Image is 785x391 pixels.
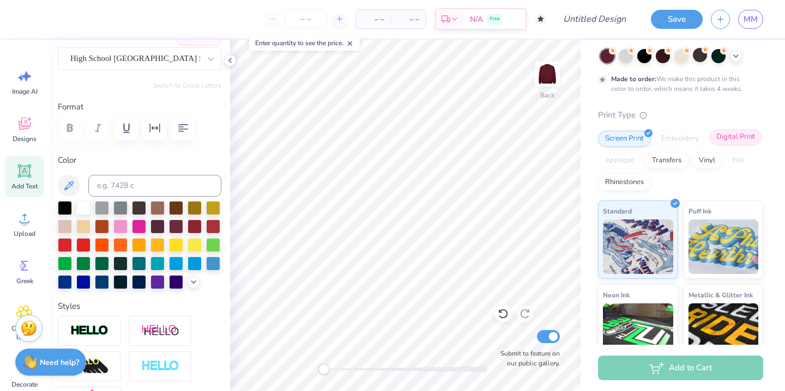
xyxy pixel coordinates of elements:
div: Vinyl [692,152,722,169]
div: Applique [598,152,642,169]
img: Metallic & Glitter Ink [689,303,759,358]
input: Untitled Design [554,8,635,30]
span: Image AI [12,87,38,96]
span: Metallic & Glitter Ink [689,289,753,301]
div: Rhinestones [598,174,651,191]
div: Embroidery [654,131,706,147]
img: Puff Ink [689,219,759,274]
label: Color [58,154,221,167]
div: Accessibility label [318,364,329,375]
span: Standard [603,205,632,217]
div: Print Type [598,109,763,121]
div: Screen Print [598,131,651,147]
span: Add Text [11,182,38,191]
div: Digital Print [709,129,762,145]
strong: Need help? [40,357,79,368]
span: Upload [14,229,35,238]
span: Neon Ink [603,289,630,301]
img: Negative Space [141,360,179,372]
span: Free [490,15,500,23]
button: Save [651,10,703,29]
div: Back [540,90,554,100]
span: Designs [13,135,37,143]
input: – – [285,9,327,29]
input: e.g. 7428 c [88,175,221,197]
div: We make this product in this color to order, which means it takes 4 weeks. [611,74,745,94]
div: Transfers [645,152,689,169]
span: – – [397,14,419,25]
span: Decorate [11,380,38,389]
span: Greek [16,277,33,285]
span: N/A [470,14,483,25]
strong: Made to order: [611,75,656,83]
img: Back [536,63,558,85]
span: Puff Ink [689,205,711,217]
div: Foil [726,152,751,169]
img: 3D Illusion [70,358,108,375]
span: – – [363,14,384,25]
img: Shadow [141,324,179,338]
span: MM [744,13,758,26]
label: Format [58,101,221,113]
label: Submit to feature on our public gallery. [494,349,560,368]
img: Standard [603,219,673,274]
label: Styles [58,300,80,313]
span: Clipart & logos [7,324,43,341]
a: MM [738,10,763,29]
button: Switch to Greek Letters [153,81,221,90]
img: Neon Ink [603,303,673,358]
img: Stroke [70,325,108,337]
div: Enter quantity to see the price. [249,35,360,51]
